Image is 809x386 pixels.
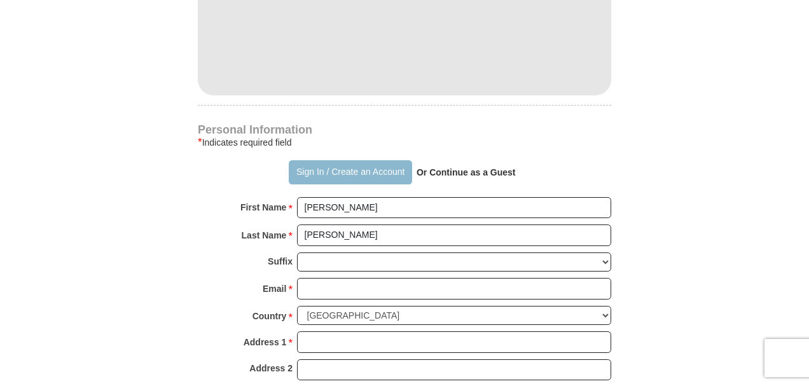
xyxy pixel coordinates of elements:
[198,135,611,150] div: Indicates required field
[268,252,293,270] strong: Suffix
[242,226,287,244] strong: Last Name
[244,333,287,351] strong: Address 1
[240,198,286,216] strong: First Name
[289,160,411,184] button: Sign In / Create an Account
[252,307,287,325] strong: Country
[263,280,286,298] strong: Email
[417,167,516,177] strong: Or Continue as a Guest
[198,125,611,135] h4: Personal Information
[249,359,293,377] strong: Address 2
